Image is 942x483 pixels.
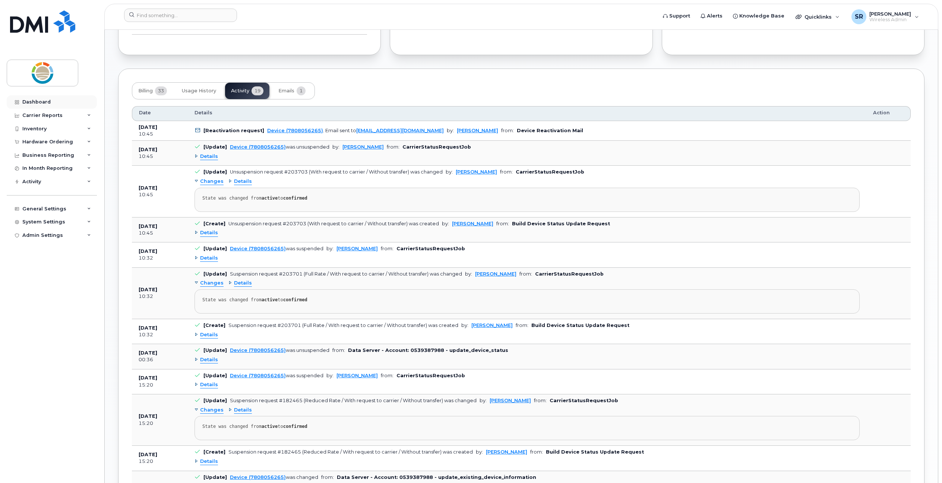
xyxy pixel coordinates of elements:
[200,255,218,262] span: Details
[203,322,225,328] b: [Create]
[230,246,323,251] div: was suspended
[496,221,509,226] span: from:
[869,17,911,23] span: Wireless Admin
[739,12,784,20] span: Knowledge Base
[381,246,393,251] span: from:
[452,221,493,226] a: [PERSON_NAME]
[203,221,225,226] b: [Create]
[230,474,318,480] div: was changed
[530,449,543,455] span: from:
[139,375,157,381] b: [DATE]
[230,398,477,403] div: Suspension request #182465 (Reduced Rate / With request to carrier / Without transfer) was changed
[139,185,157,191] b: [DATE]
[139,255,181,261] div: 10:32
[658,9,695,23] a: Support
[342,144,384,150] a: [PERSON_NAME]
[535,271,604,277] b: CarrierStatusRequestJob
[139,124,157,130] b: [DATE]
[387,144,399,150] span: from:
[200,153,218,160] span: Details
[519,271,532,277] span: from:
[230,347,329,353] div: was unsuspended
[332,144,339,150] span: by:
[203,373,227,378] b: [Update]
[200,458,218,465] span: Details
[546,449,644,455] b: Build Device Status Update Request
[155,86,167,95] span: 33
[534,398,547,403] span: from:
[490,398,531,403] a: [PERSON_NAME]
[202,424,852,429] div: State was changed from to
[230,474,286,480] a: Device (7808056265)
[332,347,345,353] span: from:
[230,246,286,251] a: Device (7808056265)
[139,230,181,236] div: 10:45
[139,458,181,465] div: 15:20
[512,221,610,226] b: Build Device Status Update Request
[139,331,181,338] div: 10:32
[230,373,323,378] div: was suspended
[486,449,527,455] a: [PERSON_NAME]
[200,229,218,236] span: Details
[203,449,225,455] b: [Create]
[230,271,462,277] div: Suspension request #203701 (Full Rate / With request to carrier / Without transfer) was changed
[669,12,690,20] span: Support
[203,271,227,277] b: [Update]
[139,293,181,300] div: 10:32
[348,347,508,353] b: Data Server - Account: 0539387988 - update_device_status
[278,88,294,94] span: Emails
[234,407,252,414] span: Details
[267,128,323,133] a: Device (7808056265)
[297,86,306,95] span: 1
[457,128,498,133] a: [PERSON_NAME]
[447,128,454,133] span: by:
[475,271,516,277] a: [PERSON_NAME]
[202,297,852,303] div: State was changed from to
[855,12,863,21] span: SR
[139,131,181,137] div: 10:45
[321,474,334,480] span: from:
[283,297,307,302] strong: confirmed
[202,196,852,201] div: State was changed from to
[326,246,334,251] span: by:
[139,452,157,457] b: [DATE]
[283,196,307,201] strong: confirmed
[267,128,444,133] div: . Email sent to
[396,373,465,378] b: CarrierStatusRequestJob
[203,474,227,480] b: [Update]
[790,9,845,24] div: Quicklinks
[550,398,618,403] b: CarrierStatusRequestJob
[139,350,157,356] b: [DATE]
[531,322,629,328] b: Build Device Status Update Request
[517,128,583,133] b: Device Reactivation Mail
[203,169,227,175] b: [Update]
[230,347,286,353] a: Device (7808056265)
[402,144,471,150] b: CarrierStatusRequestJob
[869,11,911,17] span: [PERSON_NAME]
[381,373,393,378] span: from:
[465,271,472,277] span: by:
[139,382,181,388] div: 15:20
[228,322,458,328] div: Suspension request #203701 (Full Rate / With request to carrier / Without transfer) was created
[461,322,468,328] span: by:
[456,169,497,175] a: [PERSON_NAME]
[228,449,473,455] div: Suspension request #182465 (Reduced Rate / With request to carrier / Without transfer) was created
[139,191,181,198] div: 10:45
[471,322,513,328] a: [PERSON_NAME]
[203,398,227,403] b: [Update]
[480,398,487,403] span: by:
[200,407,224,414] span: Changes
[337,474,536,480] b: Data Server - Account: 0539387988 - update_existing_device_information
[501,128,514,133] span: from:
[234,280,252,287] span: Details
[283,424,307,429] strong: confirmed
[139,287,157,292] b: [DATE]
[866,106,911,121] th: Action
[203,347,227,353] b: [Update]
[139,248,157,254] b: [DATE]
[516,322,528,328] span: from:
[200,178,224,185] span: Changes
[203,144,227,150] b: [Update]
[230,144,286,150] a: Device (7808056265)
[707,12,723,20] span: Alerts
